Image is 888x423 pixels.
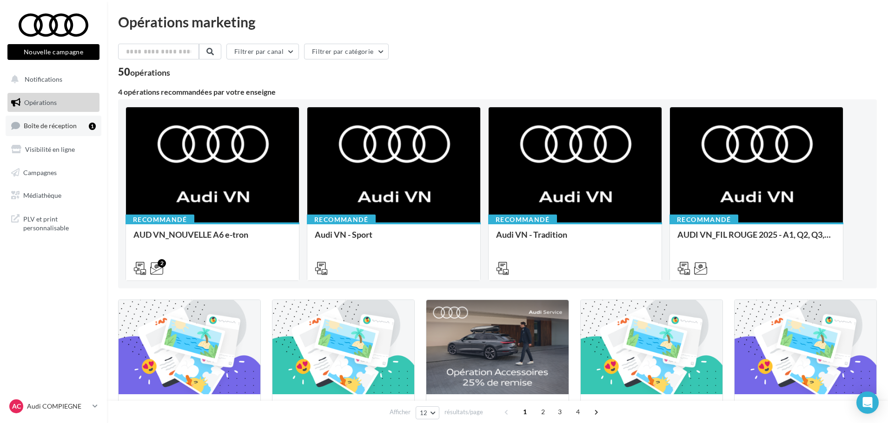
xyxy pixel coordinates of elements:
div: opérations [130,68,170,77]
a: Boîte de réception1 [6,116,101,136]
p: Audi COMPIEGNE [27,402,89,411]
span: 4 [570,404,585,419]
span: PLV et print personnalisable [23,213,96,233]
div: Open Intercom Messenger [856,391,879,414]
div: AUDI VN_FIL ROUGE 2025 - A1, Q2, Q3, Q5 et Q4 e-tron [677,230,835,248]
span: Visibilité en ligne [25,145,75,153]
span: Boîte de réception [24,122,77,130]
span: 2 [536,404,550,419]
div: Recommandé [488,215,557,225]
span: 3 [552,404,567,419]
div: AUD VN_NOUVELLE A6 e-tron [133,230,292,248]
button: Nouvelle campagne [7,44,99,60]
a: Campagnes [6,163,101,182]
span: 1 [517,404,532,419]
button: 12 [416,406,439,419]
span: AC [12,402,21,411]
span: Médiathèque [23,191,61,199]
span: 12 [420,409,428,416]
div: 1 [89,123,96,130]
div: Audi VN - Sport [315,230,473,248]
a: AC Audi COMPIEGNE [7,397,99,415]
button: Filtrer par canal [226,44,299,59]
div: 2 [158,259,166,267]
div: 4 opérations recommandées par votre enseigne [118,88,877,96]
div: 50 [118,67,170,77]
a: Visibilité en ligne [6,140,101,159]
div: Recommandé [126,215,194,225]
div: Opérations marketing [118,15,877,29]
div: Recommandé [669,215,738,225]
span: résultats/page [444,408,483,416]
a: Opérations [6,93,101,112]
span: Afficher [390,408,411,416]
span: Opérations [24,98,57,106]
span: Notifications [25,75,62,83]
div: Audi VN - Tradition [496,230,654,248]
button: Notifications [6,70,98,89]
a: Médiathèque [6,186,101,205]
a: PLV et print personnalisable [6,209,101,236]
span: Campagnes [23,168,57,176]
button: Filtrer par catégorie [304,44,389,59]
div: Recommandé [307,215,376,225]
